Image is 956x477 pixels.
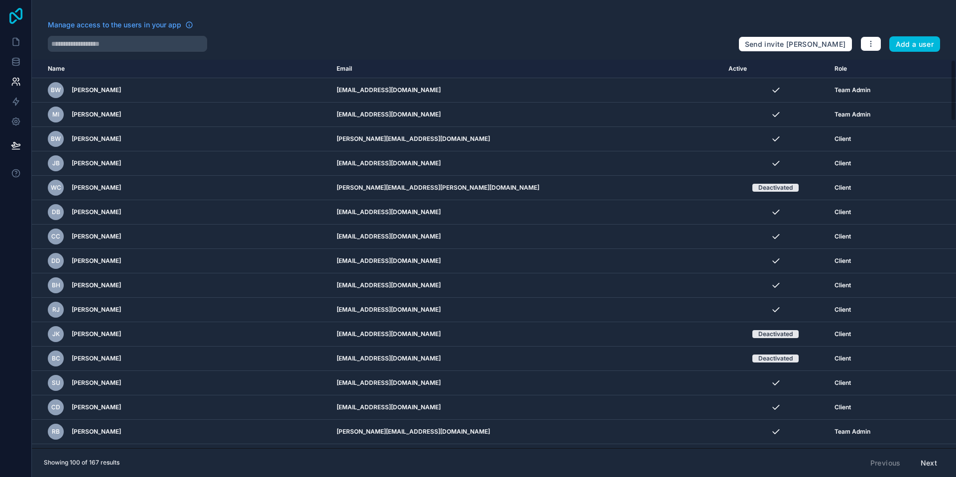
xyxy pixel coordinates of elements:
[52,281,60,289] span: BH
[52,330,60,338] span: JK
[72,111,121,119] span: [PERSON_NAME]
[758,330,793,338] div: Deactivated
[738,36,852,52] button: Send invite [PERSON_NAME]
[331,444,722,469] td: [PERSON_NAME][EMAIL_ADDRESS][DOMAIN_NAME]
[72,428,121,436] span: [PERSON_NAME]
[835,159,851,167] span: Client
[331,60,722,78] th: Email
[72,281,121,289] span: [PERSON_NAME]
[51,184,61,192] span: WC
[331,200,722,225] td: [EMAIL_ADDRESS][DOMAIN_NAME]
[72,86,121,94] span: [PERSON_NAME]
[72,330,121,338] span: [PERSON_NAME]
[51,135,61,143] span: BW
[835,379,851,387] span: Client
[331,176,722,200] td: [PERSON_NAME][EMAIL_ADDRESS][PERSON_NAME][DOMAIN_NAME]
[72,233,121,240] span: [PERSON_NAME]
[72,306,121,314] span: [PERSON_NAME]
[32,60,956,448] div: scrollable content
[331,395,722,420] td: [EMAIL_ADDRESS][DOMAIN_NAME]
[52,208,60,216] span: DB
[331,151,722,176] td: [EMAIL_ADDRESS][DOMAIN_NAME]
[835,86,870,94] span: Team Admin
[51,233,60,240] span: CC
[331,249,722,273] td: [EMAIL_ADDRESS][DOMAIN_NAME]
[72,159,121,167] span: [PERSON_NAME]
[835,306,851,314] span: Client
[52,306,60,314] span: RJ
[72,135,121,143] span: [PERSON_NAME]
[829,60,916,78] th: Role
[722,60,829,78] th: Active
[758,355,793,362] div: Deactivated
[72,355,121,362] span: [PERSON_NAME]
[914,455,944,472] button: Next
[835,355,851,362] span: Client
[835,135,851,143] span: Client
[835,330,851,338] span: Client
[835,403,851,411] span: Client
[72,257,121,265] span: [PERSON_NAME]
[835,184,851,192] span: Client
[52,428,60,436] span: RB
[331,420,722,444] td: [PERSON_NAME][EMAIL_ADDRESS][DOMAIN_NAME]
[51,257,60,265] span: DD
[72,403,121,411] span: [PERSON_NAME]
[331,298,722,322] td: [EMAIL_ADDRESS][DOMAIN_NAME]
[835,281,851,289] span: Client
[331,273,722,298] td: [EMAIL_ADDRESS][DOMAIN_NAME]
[331,78,722,103] td: [EMAIL_ADDRESS][DOMAIN_NAME]
[48,20,181,30] span: Manage access to the users in your app
[72,208,121,216] span: [PERSON_NAME]
[835,208,851,216] span: Client
[48,20,193,30] a: Manage access to the users in your app
[52,159,60,167] span: JB
[835,257,851,265] span: Client
[32,60,331,78] th: Name
[835,233,851,240] span: Client
[52,111,59,119] span: MI
[889,36,941,52] button: Add a user
[51,403,60,411] span: CD
[758,184,793,192] div: Deactivated
[835,428,870,436] span: Team Admin
[331,347,722,371] td: [EMAIL_ADDRESS][DOMAIN_NAME]
[72,184,121,192] span: [PERSON_NAME]
[835,111,870,119] span: Team Admin
[44,459,119,467] span: Showing 100 of 167 results
[52,379,60,387] span: SU
[331,371,722,395] td: [EMAIL_ADDRESS][DOMAIN_NAME]
[331,322,722,347] td: [EMAIL_ADDRESS][DOMAIN_NAME]
[72,379,121,387] span: [PERSON_NAME]
[331,225,722,249] td: [EMAIL_ADDRESS][DOMAIN_NAME]
[331,127,722,151] td: [PERSON_NAME][EMAIL_ADDRESS][DOMAIN_NAME]
[51,86,61,94] span: BW
[331,103,722,127] td: [EMAIL_ADDRESS][DOMAIN_NAME]
[52,355,60,362] span: BC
